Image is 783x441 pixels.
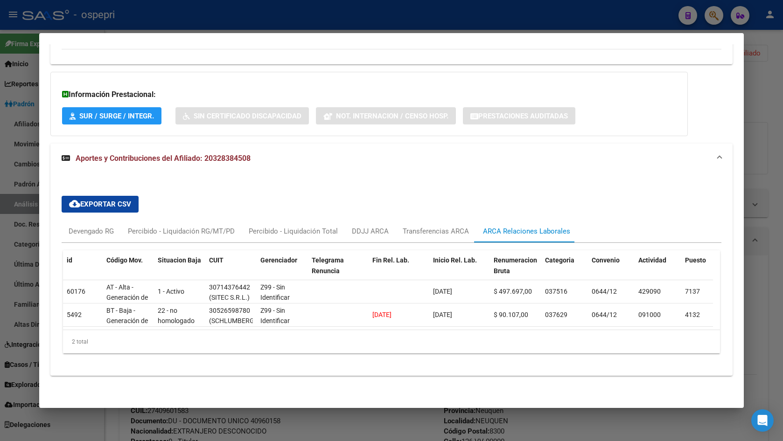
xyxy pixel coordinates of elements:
div: Transferencias ARCA [403,226,469,236]
span: Not. Internacion / Censo Hosp. [336,112,448,120]
datatable-header-cell: Código Mov. [103,250,154,291]
span: 429090 [638,288,661,295]
datatable-header-cell: Inicio Rel. Lab. [429,250,490,291]
span: (SCHLUMBERGER ARGENTINA S. A.) [209,317,262,346]
span: Z99 - Sin Identificar [260,283,290,302]
span: 0644/12 [592,311,617,318]
span: Categoria [545,256,574,264]
span: Actividad [638,256,666,264]
span: Inicio Rel. Lab. [433,256,477,264]
span: id [67,256,72,264]
div: 2 total [63,330,720,353]
span: 5492 [67,311,82,318]
div: Percibido - Liquidación Total [249,226,338,236]
datatable-header-cell: Puesto [681,250,728,291]
div: Open Intercom Messenger [751,409,774,432]
span: Renumeracion Bruta [494,256,537,275]
span: Gerenciador [260,256,297,264]
datatable-header-cell: Telegrama Renuncia [308,250,369,291]
span: 60176 [67,288,85,295]
mat-icon: cloud_download [69,198,80,209]
span: Telegrama Renuncia [312,256,344,275]
span: SUR / SURGE / INTEGR. [79,112,154,120]
datatable-header-cell: Actividad [635,250,681,291]
span: $ 90.107,00 [494,311,528,318]
span: CUIT [209,256,224,264]
span: Situacion Baja [158,256,201,264]
div: DDJJ ARCA [352,226,389,236]
span: BT - Baja - Generación de Clave [106,307,148,336]
h3: Información Prestacional: [62,89,676,100]
span: AT - Alta - Generación de clave [106,283,148,312]
div: Percibido - Liquidación RG/MT/PD [128,226,235,236]
span: [DATE] [372,311,391,318]
button: Not. Internacion / Censo Hosp. [316,107,456,124]
datatable-header-cell: Categoria [541,250,588,291]
span: Convenio [592,256,620,264]
span: [DATE] [433,311,452,318]
div: Devengado RG [69,226,114,236]
span: 037629 [545,311,567,318]
span: Z99 - Sin Identificar [260,307,290,325]
span: $ 497.697,00 [494,288,532,295]
div: Aportes y Contribuciones del Afiliado: 20328384508 [50,173,733,376]
button: Sin Certificado Discapacidad [175,107,309,124]
datatable-header-cell: CUIT [205,250,257,291]
datatable-header-cell: Fin Rel. Lab. [369,250,429,291]
span: Prestaciones Auditadas [478,112,568,120]
datatable-header-cell: Situacion Baja [154,250,205,291]
span: [DATE] [433,288,452,295]
datatable-header-cell: id [63,250,103,291]
datatable-header-cell: Convenio [588,250,635,291]
span: Puesto [685,256,706,264]
span: 7137 [685,288,700,295]
span: 0644/12 [592,288,617,295]
span: 4132 [685,311,700,318]
div: 30714376442 [209,282,250,293]
span: Sin Certificado Discapacidad [194,112,301,120]
span: Fin Rel. Lab. [372,256,409,264]
datatable-header-cell: Gerenciador [257,250,308,291]
span: Código Mov. [106,256,143,264]
span: Exportar CSV [69,200,131,208]
span: 091000 [638,311,661,318]
div: 30526598780 [209,305,250,316]
span: Aportes y Contribuciones del Afiliado: 20328384508 [76,154,251,163]
datatable-header-cell: Renumeracion Bruta [490,250,541,291]
span: 22 - no homologado [158,307,195,325]
button: Exportar CSV [62,196,139,213]
button: SUR / SURGE / INTEGR. [62,107,161,124]
mat-expansion-panel-header: Aportes y Contribuciones del Afiliado: 20328384508 [50,144,733,173]
span: (SITEC S.R.L.) [209,294,250,301]
button: Prestaciones Auditadas [463,107,575,124]
span: 1 - Activo [158,288,184,295]
div: ARCA Relaciones Laborales [483,226,570,236]
span: 037516 [545,288,567,295]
